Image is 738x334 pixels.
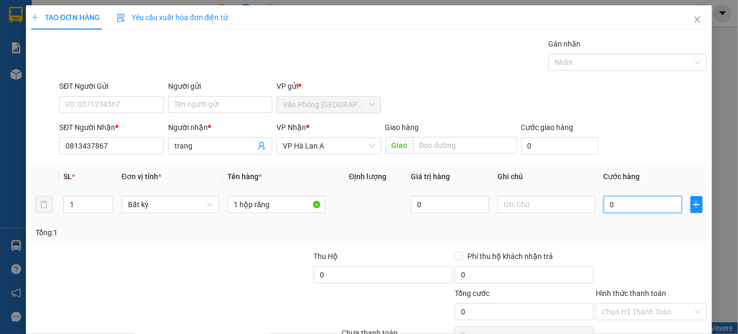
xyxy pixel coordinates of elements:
span: SL [63,172,72,181]
input: Cước giao hàng [521,137,598,154]
span: Định lượng [349,172,386,181]
span: plus [691,200,703,209]
label: Cước giao hàng [521,123,574,132]
img: icon [117,14,125,22]
span: Giao hàng [385,123,419,132]
span: Giao [385,137,413,154]
span: close [693,15,702,24]
span: Giá trị hàng [411,172,450,181]
button: plus [690,196,703,213]
button: Close [682,5,712,35]
span: Tên hàng [227,172,262,181]
div: Tổng: 1 [35,227,285,238]
span: Tổng cước [455,289,490,298]
span: VP Nhận [276,123,306,132]
span: user-add [257,142,266,150]
span: Yêu cầu xuất hóa đơn điện tử [117,13,228,22]
label: Hình thức thanh toán [596,289,666,298]
div: SĐT Người Gửi [59,80,163,92]
div: VP gửi [276,80,381,92]
span: Đơn vị tính [122,172,161,181]
input: Dọc đường [413,137,517,154]
span: VP Hà Lan A [283,138,374,154]
th: Ghi chú [493,166,599,187]
span: Cước hàng [604,172,640,181]
div: SĐT Người Nhận [59,122,163,133]
input: VD: Bàn, Ghế [227,196,325,213]
button: delete [35,196,52,213]
label: Gán nhãn [548,40,580,48]
span: Thu Hộ [313,252,338,261]
input: Ghi Chú [497,196,595,213]
span: Phí thu hộ khách nhận trả [463,251,557,262]
div: Người gửi [168,80,272,92]
span: Văn Phòng Sài Gòn [283,97,374,113]
span: TẠO ĐƠN HÀNG [31,13,100,22]
input: 0 [411,196,489,213]
span: Bất kỳ [128,197,213,212]
div: Người nhận [168,122,272,133]
span: plus [31,14,39,21]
